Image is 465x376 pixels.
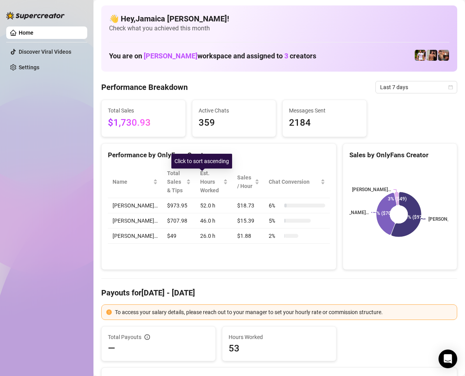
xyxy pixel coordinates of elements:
[426,50,437,61] img: Zach
[438,50,449,61] img: Osvaldo
[289,116,360,130] span: 2184
[415,50,426,61] img: Hector
[229,333,330,341] span: Hours Worked
[199,106,270,115] span: Active Chats
[264,166,330,198] th: Chat Conversion
[289,106,360,115] span: Messages Sent
[199,116,270,130] span: 359
[196,213,233,228] td: 46.0 h
[232,213,264,228] td: $15.39
[108,213,162,228] td: [PERSON_NAME]…
[448,85,453,90] span: calendar
[19,49,71,55] a: Discover Viral Videos
[6,12,65,19] img: logo-BBDzfeDw.svg
[284,52,288,60] span: 3
[108,333,141,341] span: Total Payouts
[232,198,264,213] td: $18.73
[162,198,196,213] td: $973.95
[237,173,253,190] span: Sales / Hour
[108,166,162,198] th: Name
[162,213,196,228] td: $707.98
[144,52,197,60] span: [PERSON_NAME]
[19,30,33,36] a: Home
[269,177,319,186] span: Chat Conversion
[115,308,452,316] div: To access your salary details, please reach out to your manager to set your hourly rate or commis...
[232,166,264,198] th: Sales / Hour
[108,228,162,244] td: [PERSON_NAME]…
[439,350,457,368] div: Open Intercom Messenger
[196,228,233,244] td: 26.0 h
[196,198,233,213] td: 52.0 h
[269,201,281,210] span: 6 %
[109,52,316,60] h1: You are on workspace and assigned to creators
[162,228,196,244] td: $49
[108,198,162,213] td: [PERSON_NAME]…
[200,169,222,195] div: Est. Hours Worked
[352,187,391,192] text: [PERSON_NAME]…
[109,13,449,24] h4: 👋 Hey, Jamaica [PERSON_NAME] !
[232,228,264,244] td: $1.88
[162,166,196,198] th: Total Sales & Tips
[167,169,185,195] span: Total Sales & Tips
[330,210,369,215] text: [PERSON_NAME]…
[108,342,115,355] span: —
[171,154,232,169] div: Click to sort ascending
[269,232,281,240] span: 2 %
[229,342,330,355] span: 53
[108,150,330,160] div: Performance by OnlyFans Creator
[109,24,449,33] span: Check what you achieved this month
[19,64,39,70] a: Settings
[101,82,188,93] h4: Performance Breakdown
[269,216,281,225] span: 5 %
[106,309,112,315] span: exclamation-circle
[113,177,151,186] span: Name
[349,150,451,160] div: Sales by OnlyFans Creator
[101,287,457,298] h4: Payouts for [DATE] - [DATE]
[144,334,150,340] span: info-circle
[108,106,179,115] span: Total Sales
[108,116,179,130] span: $1,730.93
[380,81,453,93] span: Last 7 days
